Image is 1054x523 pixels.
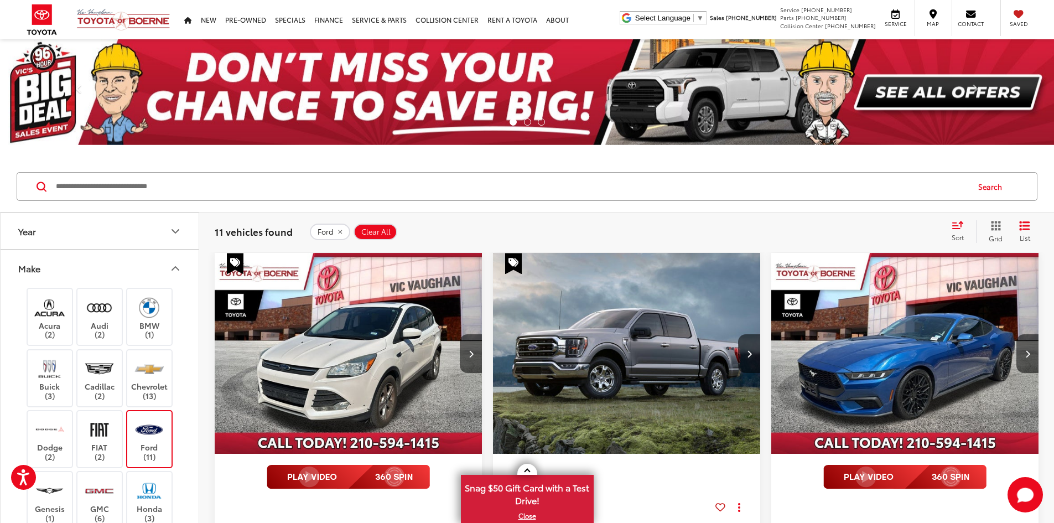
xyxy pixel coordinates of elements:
span: [PHONE_NUMBER] [825,22,876,30]
img: 2021 Ford F-150 XLT [492,253,761,455]
span: [PHONE_NUMBER] [726,13,777,22]
span: Service [780,6,799,14]
button: Grid View [976,220,1011,242]
button: remove Ford [310,224,350,240]
span: Sales [710,13,724,22]
span: Clear All [361,227,391,236]
a: 2021Ford F-150XLT [504,500,711,512]
a: 2021 Ford F-150 XLT2021 Ford F-150 XLT2021 Ford F-150 XLT2021 Ford F-150 XLT [492,253,761,454]
span: Contact [958,20,984,28]
button: Next image [460,334,482,373]
button: Clear All [354,224,397,240]
img: Vic Vaughan Toyota of Boerne [76,8,170,31]
label: Audi (2) [77,294,122,339]
div: Make [18,263,40,273]
span: Grid [989,234,1003,243]
button: Select sort value [946,220,976,242]
div: 2015 Ford Escape SE 0 [214,253,483,454]
a: 2024 Ford Mustang EcoBoost2024 Ford Mustang EcoBoost2024 Ford Mustang EcoBoost2024 Ford Mustang E... [771,253,1040,454]
span: Saved [1006,20,1031,28]
img: Vic Vaughan Toyota of Boerne in Boerne, TX) [134,478,164,504]
img: Vic Vaughan Toyota of Boerne in Boerne, TX) [34,356,65,382]
label: BMW (1) [127,294,172,339]
button: List View [1011,220,1039,242]
img: Vic Vaughan Toyota of Boerne in Boerne, TX) [84,417,115,443]
span: Service [883,20,908,28]
img: Vic Vaughan Toyota of Boerne in Boerne, TX) [34,294,65,320]
label: Dodge (2) [28,417,72,462]
span: Special [227,253,243,274]
button: MakeMake [1,250,200,286]
input: Search by Make, Model, or Keyword [55,173,968,200]
a: Select Language​ [635,14,704,22]
span: [PHONE_NUMBER] [796,13,847,22]
span: ​ [693,14,694,22]
span: 11 vehicles found [215,225,293,238]
button: Next image [738,334,760,373]
img: Vic Vaughan Toyota of Boerne in Boerne, TX) [84,294,115,320]
button: Search [968,173,1018,200]
div: 2024 Ford Mustang EcoBoost 0 [771,253,1040,454]
img: Vic Vaughan Toyota of Boerne in Boerne, TX) [84,478,115,504]
img: Vic Vaughan Toyota of Boerne in Boerne, TX) [84,356,115,382]
div: Make [169,262,182,275]
label: GMC (6) [77,478,122,522]
span: Parts [780,13,794,22]
label: Buick (3) [28,356,72,401]
img: 2024 Ford Mustang EcoBoost [771,253,1040,455]
span: Map [921,20,945,28]
span: ▼ [697,14,704,22]
img: Vic Vaughan Toyota of Boerne in Boerne, TX) [34,478,65,504]
img: Vic Vaughan Toyota of Boerne in Boerne, TX) [134,356,164,382]
label: Chevrolet (13) [127,356,172,401]
img: Vic Vaughan Toyota of Boerne in Boerne, TX) [134,294,164,320]
label: Honda (3) [127,478,172,522]
span: dropdown dots [738,503,740,511]
span: Special [505,253,522,274]
button: YearYear [1,213,200,249]
svg: Start Chat [1008,477,1043,512]
button: Toggle Chat Window [1008,477,1043,512]
div: Year [169,225,182,238]
div: Year [18,226,36,236]
label: Acura (2) [28,294,72,339]
span: Sort [952,232,964,242]
span: Ford [318,227,333,236]
label: Genesis (1) [28,478,72,522]
a: 2015 Ford Escape SE2015 Ford Escape SE2015 Ford Escape SE2015 Ford Escape SE [214,253,483,454]
span: Snag $50 Gift Card with a Test Drive! [462,476,593,510]
span: Select Language [635,14,690,22]
img: Vic Vaughan Toyota of Boerne in Boerne, TX) [134,417,164,443]
div: 2021 Ford F-150 XLT 0 [492,253,761,454]
img: full motion video [267,465,430,489]
span: List [1019,233,1030,242]
img: full motion video [823,465,986,489]
label: Ford (11) [127,417,172,462]
img: 2015 Ford Escape SE [214,253,483,455]
span: [PHONE_NUMBER] [801,6,852,14]
span: Collision Center [780,22,823,30]
img: Vic Vaughan Toyota of Boerne in Boerne, TX) [34,417,65,443]
label: Cadillac (2) [77,356,122,401]
label: FIAT (2) [77,417,122,462]
button: Actions [730,497,749,516]
button: Next image [1016,334,1039,373]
